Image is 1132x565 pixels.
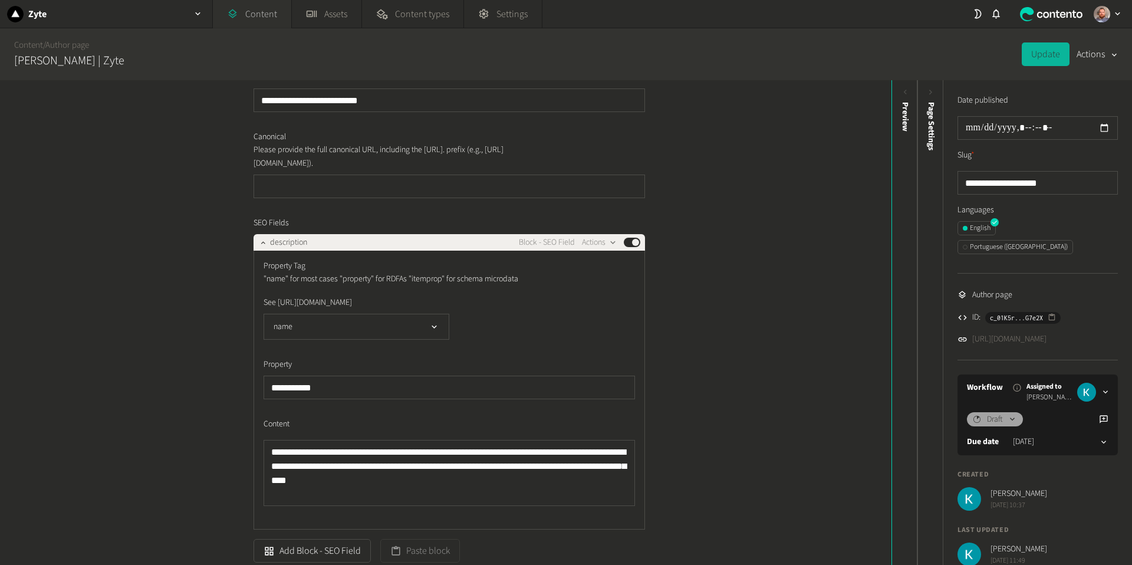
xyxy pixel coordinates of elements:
[957,221,996,235] button: English
[14,39,43,51] a: Content
[264,314,449,340] button: name
[925,102,937,150] span: Page Settings
[963,242,1068,252] div: Portuguese ([GEOGRAPHIC_DATA])
[990,500,1047,511] span: [DATE] 10:37
[967,436,999,448] label: Due date
[1022,42,1070,66] button: Update
[1026,382,1072,392] span: Assigned to
[582,235,617,249] button: Actions
[899,102,911,132] div: Preview
[496,7,528,21] span: Settings
[395,7,449,21] span: Content types
[1077,383,1096,402] img: Karlo Jedud
[957,204,1118,216] label: Languages
[963,223,990,234] div: English
[985,312,1061,324] button: c_01K5r...G7e2X
[254,217,289,229] span: SEO Fields
[264,272,532,285] p: "name" for most cases "property" for RDFAs "itemprop" for schema microdata
[270,236,307,249] span: description
[14,52,124,70] h2: [PERSON_NAME] | Zyte
[1077,42,1118,66] button: Actions
[957,149,975,162] label: Slug
[254,143,522,170] p: Please provide the full canonical URL, including the [URL]. prefix (e.g., [URL][DOMAIN_NAME]).
[967,382,1003,394] a: Workflow
[254,131,286,143] span: Canonical
[254,539,371,563] button: Add Block - SEO Field
[43,39,45,51] span: /
[987,413,1003,426] span: Draft
[519,236,575,249] span: Block - SEO Field
[1026,392,1072,403] span: [PERSON_NAME]
[972,333,1047,346] a: [URL][DOMAIN_NAME]
[264,418,289,431] span: Content
[957,94,1008,107] label: Date published
[972,311,980,324] span: ID:
[45,39,89,51] a: Author page
[7,6,24,22] img: Zyte
[957,487,981,511] img: Karlo Jedud
[990,313,1043,323] span: c_01K5r...G7e2X
[990,488,1047,500] span: [PERSON_NAME]
[972,289,1012,301] span: Author page
[957,240,1073,254] button: Portuguese ([GEOGRAPHIC_DATA])
[1094,6,1110,22] img: Erik Galiana Farell
[380,539,460,563] button: Paste block
[967,412,1023,426] button: Draft
[28,7,47,21] h2: Zyte
[990,543,1047,556] span: [PERSON_NAME]
[957,525,1118,536] h4: Last updated
[264,260,305,272] span: Property Tag
[264,359,292,371] span: Property
[957,469,1118,480] h4: Created
[1013,436,1034,448] time: [DATE]
[264,296,532,309] p: See [URL][DOMAIN_NAME]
